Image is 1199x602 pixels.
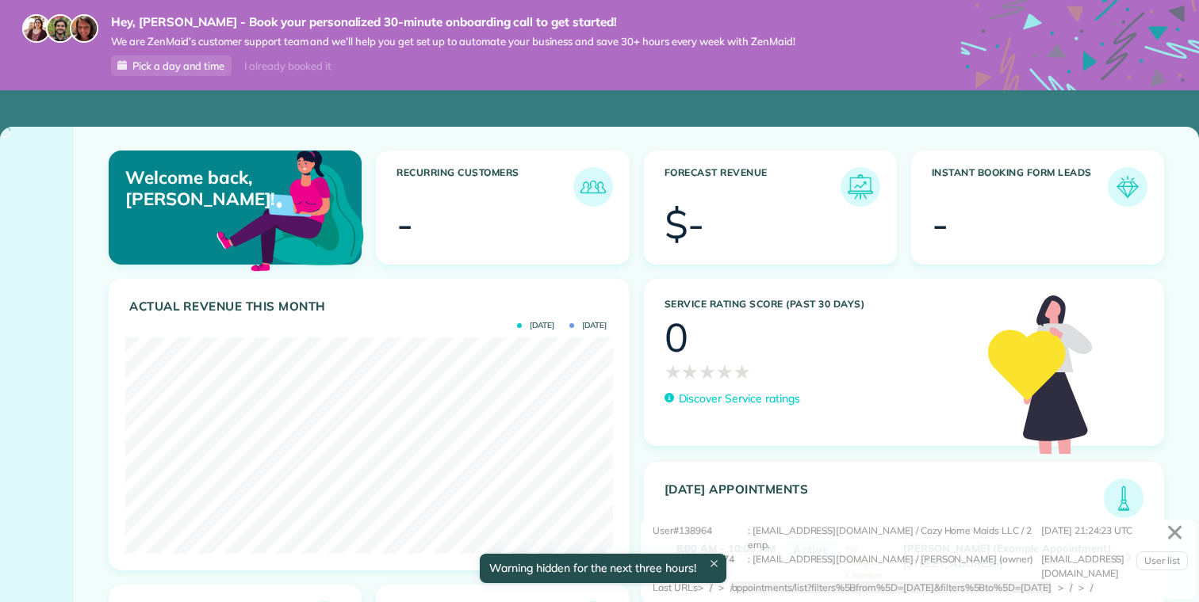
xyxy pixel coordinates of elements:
p: Welcome back, [PERSON_NAME]! [125,167,279,209]
a: Pick a day and time [111,55,232,76]
span: /appointments/list?filters%5Bfrom%5D=[DATE]&filters%5Bto%5D=[DATE] [730,581,1052,593]
span: ★ [699,357,716,386]
h3: Instant Booking Form Leads [932,167,1108,207]
div: Employee#295674 [653,552,748,581]
img: jorge-587dff0eeaa6aab1f244e6dc62b8924c3b6ad411094392a53c71c6c4a576187d.jpg [46,14,75,43]
h3: [DATE] Appointments [665,482,1105,518]
div: [EMAIL_ADDRESS][DOMAIN_NAME] [1041,552,1184,581]
span: [DATE] [569,322,607,330]
a: User list [1136,551,1188,570]
h3: Forecast Revenue [665,167,841,207]
img: maria-72a9807cf96188c08ef61303f053569d2e2a8a1cde33d635c8a3ac13582a053d.jpg [22,14,51,43]
div: I already booked it [235,56,340,76]
span: / [1070,581,1072,593]
a: ✕ [1158,513,1192,552]
div: User#138964 [653,524,748,552]
span: / [1090,581,1093,593]
img: icon_todays_appointments-901f7ab196bb0bea1936b74009e4eb5ffbc2d2711fa7634e0d609ed5ef32b18b.png [1108,482,1140,514]
span: [DATE] [517,322,554,330]
div: Warning hidden for the next three hours! [480,554,726,583]
div: [DATE] 21:24:23 UTC [1041,524,1184,552]
div: > > > > [698,581,1099,595]
span: ★ [681,357,699,386]
div: - [396,204,413,244]
a: Discover Service ratings [665,391,800,407]
img: icon_forecast_revenue-8c13a41c7ed35a8dcfafea3cbb826a0462acb37728057bba2d056411b612bbbe.png [845,171,876,203]
div: Last URLs [653,581,698,595]
div: - [932,204,948,244]
div: : [EMAIL_ADDRESS][DOMAIN_NAME] / [PERSON_NAME] (owner) [748,552,1041,581]
strong: Hey, [PERSON_NAME] - Book your personalized 30-minute onboarding call to get started! [111,14,795,30]
span: Pick a day and time [132,59,224,72]
span: We are ZenMaid’s customer support team and we’ll help you get set up to automate your business an... [111,35,795,48]
img: icon_form_leads-04211a6a04a5b2264e4ee56bc0799ec3eb69b7e499cbb523a139df1d13a81ae0.png [1112,171,1143,203]
span: ★ [716,357,734,386]
img: icon_recurring_customers-cf858462ba22bcd05b5a5880d41d6543d210077de5bb9ebc9590e49fd87d84ed.png [577,171,609,203]
div: 0 [665,318,688,357]
h3: Recurring Customers [396,167,573,207]
div: $- [665,204,705,244]
h3: Actual Revenue this month [129,299,613,314]
span: / [710,581,712,593]
span: ★ [734,357,751,386]
div: : [EMAIL_ADDRESS][DOMAIN_NAME] / Cozy Home Maids LLC / 2 emp. [748,524,1041,552]
h3: Service Rating score (past 30 days) [665,299,973,310]
p: Discover Service ratings [679,391,800,407]
img: dashboard_welcome-42a62b7d889689a78055ac9021e634bf52bae3f8056760290aed330b23ab8690.png [213,132,367,286]
span: ★ [665,357,682,386]
img: michelle-19f622bdf1676172e81f8f8fba1fb50e276960ebfe0243fe18214015130c80e4.jpg [70,14,98,43]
